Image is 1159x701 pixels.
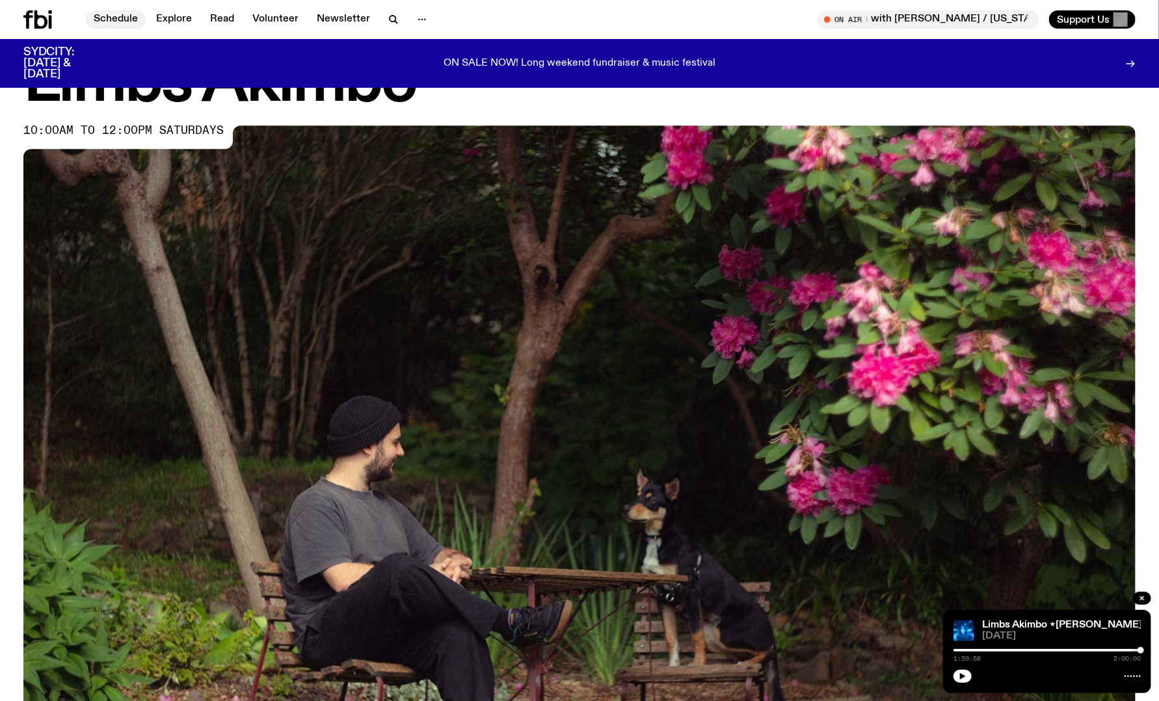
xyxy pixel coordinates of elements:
span: 1:59:58 [953,655,981,662]
a: Schedule [86,10,146,29]
span: 2:00:00 [1113,655,1141,662]
a: Newsletter [309,10,378,29]
h3: SYDCITY: [DATE] & [DATE] [23,47,107,80]
span: [DATE] [982,631,1141,641]
span: Support Us [1057,14,1110,25]
a: Volunteer [245,10,306,29]
a: Read [202,10,242,29]
button: Support Us [1049,10,1136,29]
h1: Limbs Akimbo [23,54,1136,112]
span: 10:00am to 12:00pm saturdays [23,126,224,136]
button: On AirMornings with [PERSON_NAME] / [US_STATE][PERSON_NAME] Interview [818,10,1039,29]
a: Limbs Akimbo ⋆[PERSON_NAME]⋆ [982,620,1149,630]
a: Explore [148,10,200,29]
p: ON SALE NOW! Long weekend fundraiser & music festival [444,58,715,70]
